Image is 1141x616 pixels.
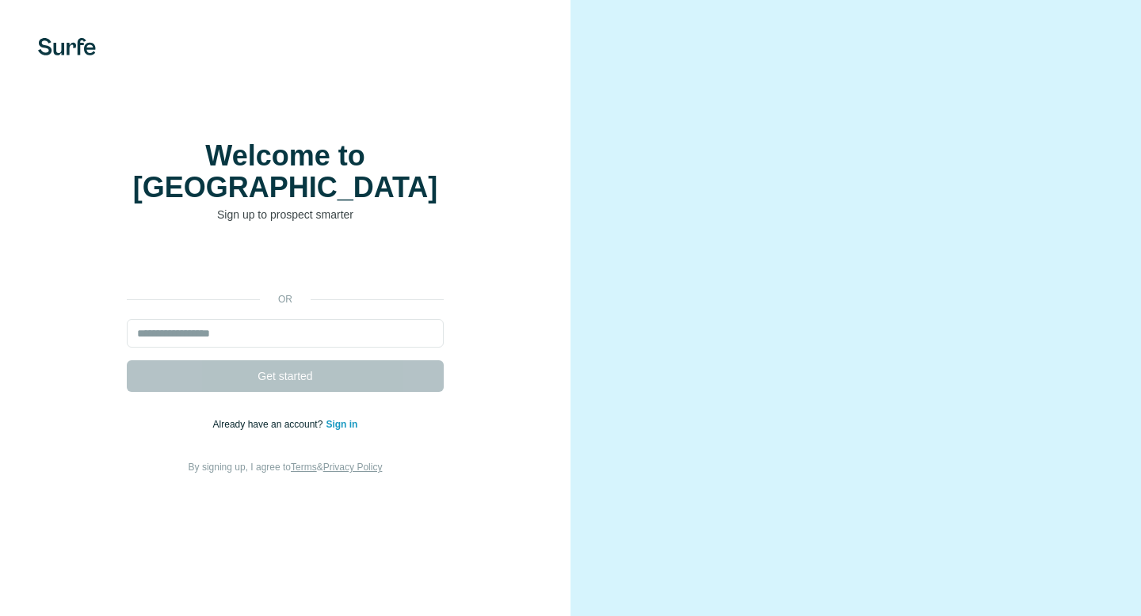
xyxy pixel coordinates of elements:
span: By signing up, I agree to & [189,462,383,473]
a: Terms [291,462,317,473]
iframe: Sign in with Google Button [119,246,452,281]
a: Privacy Policy [323,462,383,473]
span: Already have an account? [213,419,326,430]
img: Surfe's logo [38,38,96,55]
p: or [260,292,311,306]
a: Sign in [326,419,357,430]
p: Sign up to prospect smarter [127,207,444,222]
h1: Welcome to [GEOGRAPHIC_DATA] [127,140,444,203]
